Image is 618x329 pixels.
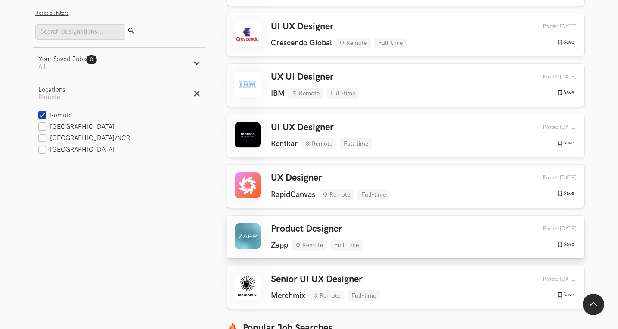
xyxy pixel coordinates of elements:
label: [GEOGRAPHIC_DATA]/NCR [38,134,130,143]
div: Your Saved Jobs [38,56,97,63]
div: 11th Jul [523,276,577,282]
li: Remote [335,38,371,48]
a: UX Designer RapidCanvas Remote Full-time Posted [DATE] Save [227,165,584,207]
div: 17th Jul [523,124,577,131]
button: Save [554,139,577,147]
div: Locations [38,86,65,94]
li: Full-time [357,189,390,200]
a: Product Designer Zapp Remote Full-time Posted [DATE] Save [227,216,584,258]
li: Remote [301,138,336,149]
button: Save [554,89,577,97]
a: Senior UI UX Designer Merchmix Remote Full-time Posted [DATE] Save [227,266,584,309]
li: Full-time [340,138,372,149]
div: 16th Jul [523,175,577,181]
a: UX UI Designer IBM Remote Full-time Posted [DATE] Save [227,64,584,107]
div: 15th Jul [523,226,577,232]
span: All [38,63,46,70]
a: UI UX Designer Rentkar Remote Full-time Posted [DATE] Save [227,114,584,157]
button: Save [554,291,577,299]
li: Remote [292,240,327,251]
li: IBM [271,89,285,98]
h3: UI UX Designer [271,21,407,32]
li: Remote [288,88,323,99]
h3: UX Designer [271,172,390,184]
a: UI UX Designer Crescendo Global Remote Full-time Posted [DATE] Save [227,13,584,56]
input: Search [35,24,125,40]
button: LocationsRemote [33,78,205,109]
li: Full-time [348,290,380,301]
button: Your Saved Jobs0 All [33,48,205,78]
li: Full-time [330,240,363,251]
button: Save [554,38,577,46]
li: Merchmix [271,291,305,300]
span: 0 [90,56,93,63]
h3: UI UX Designer [271,122,372,133]
li: Remote [309,290,344,301]
span: Remote [38,94,60,101]
label: [GEOGRAPHIC_DATA] [38,146,115,155]
button: Save [554,241,577,248]
li: Full-time [374,38,407,48]
button: Save [554,190,577,197]
li: Full-time [327,88,359,99]
div: 19th Jul [523,74,577,80]
button: Reset all filters [35,10,69,16]
h3: Product Designer [271,223,363,235]
li: Zapp [271,241,288,250]
h3: UX UI Designer [271,72,359,83]
div: 20th Jul [523,23,577,30]
div: LocationsRemote [33,109,205,169]
label: Remote [38,111,72,120]
li: Crescendo Global [271,38,332,47]
li: RapidCanvas [271,190,315,199]
li: Remote [319,189,354,200]
li: Rentkar [271,139,298,148]
label: [GEOGRAPHIC_DATA] [38,123,115,132]
h3: Senior UI UX Designer [271,274,380,285]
